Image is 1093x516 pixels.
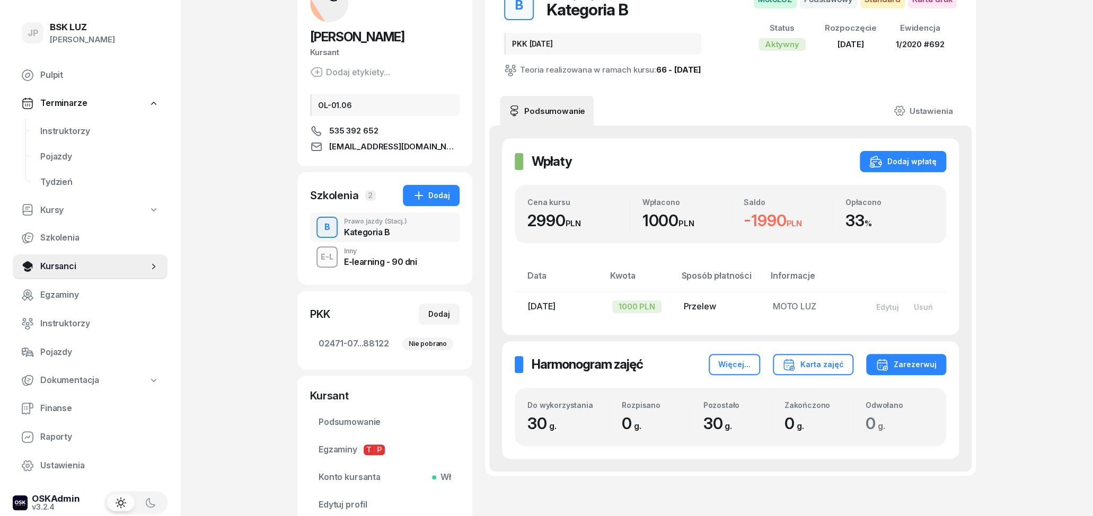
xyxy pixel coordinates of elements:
[782,358,844,371] div: Karta zajęć
[656,65,701,75] a: 66 - [DATE]
[402,337,453,350] div: Nie pobrano
[28,29,39,38] span: JP
[13,396,168,421] a: Finanse
[678,218,694,228] small: PLN
[718,358,751,371] div: Więcej...
[825,21,877,35] div: Rozpoczęcie
[622,401,690,410] div: Rozpisano
[310,29,404,45] span: [PERSON_NAME]
[310,331,460,357] a: 02471-07...88122Nie pobrano
[549,421,557,431] small: g.
[319,498,451,512] span: Edytuj profil
[532,356,643,373] h2: Harmonogram zajęć
[50,23,115,32] div: BSK LUZ
[319,415,451,429] span: Podsumowanie
[310,94,460,116] div: OL-01.06
[13,453,168,478] a: Ustawienia
[310,465,460,490] a: Konto kursantaWł
[675,269,764,291] th: Sposób płatności
[40,231,159,245] span: Szkolenia
[744,198,832,207] div: Saldo
[40,373,99,387] span: Dokumentacja
[32,494,80,503] div: OSKAdmin
[868,298,906,316] button: Edytuj
[13,91,168,115] a: Terminarze
[504,33,701,55] div: PKK [DATE]
[565,218,581,228] small: PLN
[876,303,898,312] div: Edytuj
[316,250,338,263] div: E-L
[40,203,64,217] span: Kursy
[419,304,460,325] button: Dodaj
[838,39,864,49] span: [DATE]
[13,495,28,510] img: logo-xs-dark@2x.png
[40,124,159,138] span: Instruktorzy
[40,317,159,331] span: Instruktorzy
[785,414,809,433] span: 0
[866,414,891,433] span: 0
[310,410,460,435] a: Podsumowanie
[913,303,932,312] div: Usuń
[527,211,629,230] div: 2990
[876,358,937,371] div: Zarezerwuj
[310,140,460,153] a: [EMAIL_ADDRESS][DOMAIN_NAME]
[310,188,359,203] div: Szkolenia
[374,444,385,455] span: P
[385,218,407,225] span: (Stacj.)
[703,414,737,433] span: 30
[725,421,732,431] small: g.
[622,414,647,433] span: 0
[885,96,961,126] a: Ustawienia
[319,443,451,457] span: Egzaminy
[878,421,885,431] small: g.
[527,414,561,433] span: 30
[786,218,802,228] small: PLN
[403,185,460,206] button: Dodaj
[40,96,87,110] span: Terminarze
[40,459,159,473] span: Ustawienia
[40,402,159,415] span: Finanse
[436,470,451,484] span: Wł
[310,212,460,242] button: BPrawo jazdy(Stacj.)Kategoria B
[604,269,675,291] th: Kwota
[845,198,934,207] div: Opłacono
[515,269,604,291] th: Data
[642,211,731,230] div: 1000
[344,228,407,236] div: Kategoria B
[364,444,374,455] span: T
[32,170,168,195] a: Tydzień
[316,246,338,268] button: E-L
[683,300,755,314] div: Przelew
[896,38,944,51] div: 1/2020 #692
[527,401,609,410] div: Do wykorzystania
[500,96,594,126] a: Podsumowanie
[50,33,115,47] div: [PERSON_NAME]
[764,269,860,291] th: Informacje
[310,124,460,137] a: 535 392 652
[40,68,159,82] span: Pulpit
[709,354,760,375] button: Więcej...
[32,503,80,511] div: v3.2.4
[344,218,407,225] div: Prawo jazdy
[744,211,832,230] div: -1990
[773,301,816,312] span: MOTO LUZ
[310,388,460,403] div: Kursant
[759,38,806,51] div: Aktywny
[906,298,940,316] button: Usuń
[13,225,168,251] a: Szkolenia
[896,21,944,35] div: Ewidencja
[310,66,390,78] button: Dodaj etykiety...
[319,470,451,484] span: Konto kursanta
[13,311,168,336] a: Instruktorzy
[310,46,460,59] div: Kursant
[344,248,417,254] div: Inny
[773,354,853,375] button: Karta zajęć
[32,119,168,144] a: Instruktorzy
[40,345,159,359] span: Pojazdy
[13,424,168,450] a: Raporty
[13,198,168,223] a: Kursy
[527,198,629,207] div: Cena kursu
[13,63,168,88] a: Pulpit
[40,175,159,189] span: Tydzień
